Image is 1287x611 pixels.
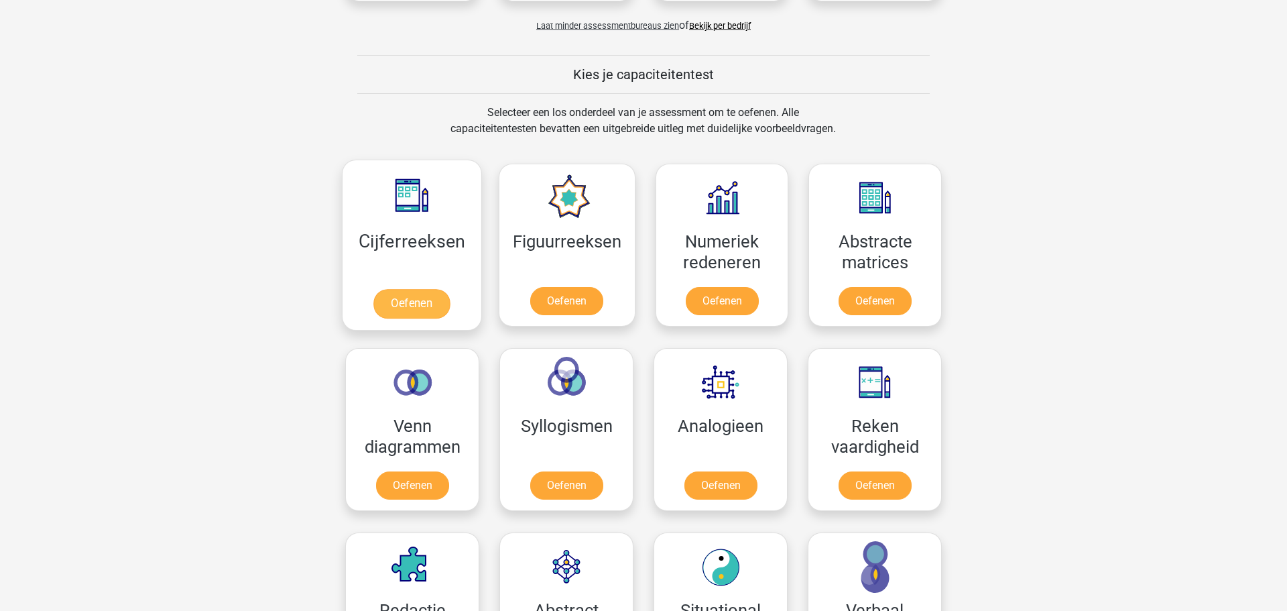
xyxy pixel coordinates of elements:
[839,287,912,315] a: Oefenen
[536,21,679,31] span: Laat minder assessmentbureaus zien
[689,21,751,31] a: Bekijk per bedrijf
[357,66,930,82] h5: Kies je capaciteitentest
[376,471,449,500] a: Oefenen
[684,471,757,500] a: Oefenen
[686,287,759,315] a: Oefenen
[373,289,450,319] a: Oefenen
[335,7,952,34] div: of
[530,287,603,315] a: Oefenen
[839,471,912,500] a: Oefenen
[438,105,849,153] div: Selecteer een los onderdeel van je assessment om te oefenen. Alle capaciteitentesten bevatten een...
[530,471,603,500] a: Oefenen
